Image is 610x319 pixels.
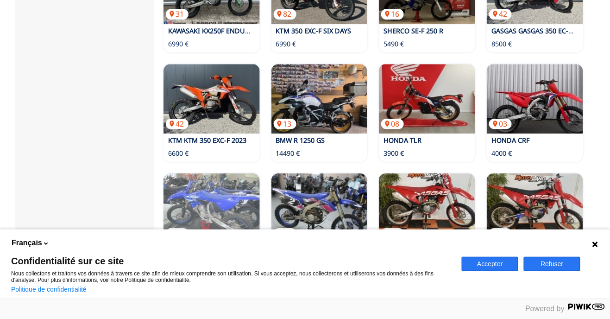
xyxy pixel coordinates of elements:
a: SHERCO SE-F 250 R [384,26,443,35]
a: HONDA CRF [491,136,529,145]
p: Nous collectons et traitons vos données à travers ce site afin de mieux comprendre son utilisatio... [11,270,451,283]
p: 02 [274,228,296,238]
a: HONDA CRF03 [487,64,583,134]
p: 08 [381,119,404,129]
p: 3900 € [384,149,404,158]
a: HONDA TLR [384,136,421,145]
p: 6990 € [168,39,189,49]
img: GASGAS mcf 250 [487,173,583,243]
span: Confidentialité sur ce site [11,256,451,266]
a: HONDA TLR08 [379,64,475,134]
button: Accepter [462,257,518,271]
p: 6600 € [168,149,189,158]
a: KTM 350 EXC-F SIX DAYS [276,26,352,35]
p: 02 [166,228,189,238]
button: Refuser [524,257,580,271]
p: 4000 € [491,149,512,158]
a: BMW R 1250 GS13 [271,64,368,134]
a: Politique de confidentialité [11,286,87,293]
img: BMW R 1250 GS [271,64,368,134]
img: KTM KTM 350 EXC-F 2023 [164,64,260,134]
img: HONDA CRF [487,64,583,134]
p: 80 [381,228,404,238]
p: 6990 € [276,39,296,49]
span: Français [12,238,42,248]
p: 42 [166,119,189,129]
a: YAMAHA YZ250F02 [271,173,368,243]
img: YAMAHA YZ 125 [164,173,260,243]
p: 16 [381,9,404,19]
a: KTM KTM 350 EXC-F 202342 [164,64,260,134]
p: 03 [489,119,512,129]
span: Powered by [526,305,565,313]
a: YAMAHA YZ 12502 [164,173,260,243]
img: YAMAHA YZ250F [271,173,368,243]
a: BMW R 1250 GS [276,136,325,145]
p: 31 [166,9,189,19]
a: KAWASAKI KX250F ENDURO [168,26,254,35]
p: 80 [489,228,512,238]
a: GASGAS mcf 25080 [379,173,475,243]
p: 5490 € [384,39,404,49]
p: 8500 € [491,39,512,49]
p: 14490 € [276,149,300,158]
p: 82 [274,9,296,19]
img: GASGAS mcf 250 [379,173,475,243]
a: KTM KTM 350 EXC-F 2023 [168,136,246,145]
a: GASGAS GASGAS 350 EC-F 2024 [491,26,588,35]
img: HONDA TLR [379,64,475,134]
a: GASGAS mcf 25080 [487,173,583,243]
p: 42 [489,9,512,19]
p: 13 [274,119,296,129]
